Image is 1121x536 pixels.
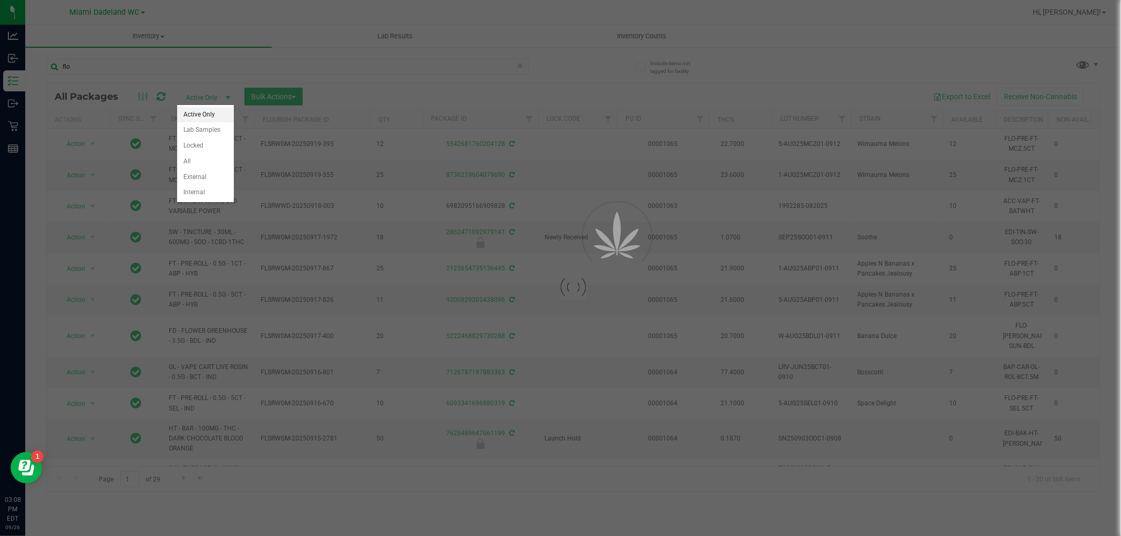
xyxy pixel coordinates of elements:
iframe: Resource center [11,452,42,484]
li: Lab Samples [177,122,234,138]
iframe: Resource center unread badge [31,450,44,463]
li: External [177,170,234,185]
li: Locked [177,138,234,154]
li: All [177,154,234,170]
li: Active Only [177,107,234,123]
li: Internal [177,185,234,201]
